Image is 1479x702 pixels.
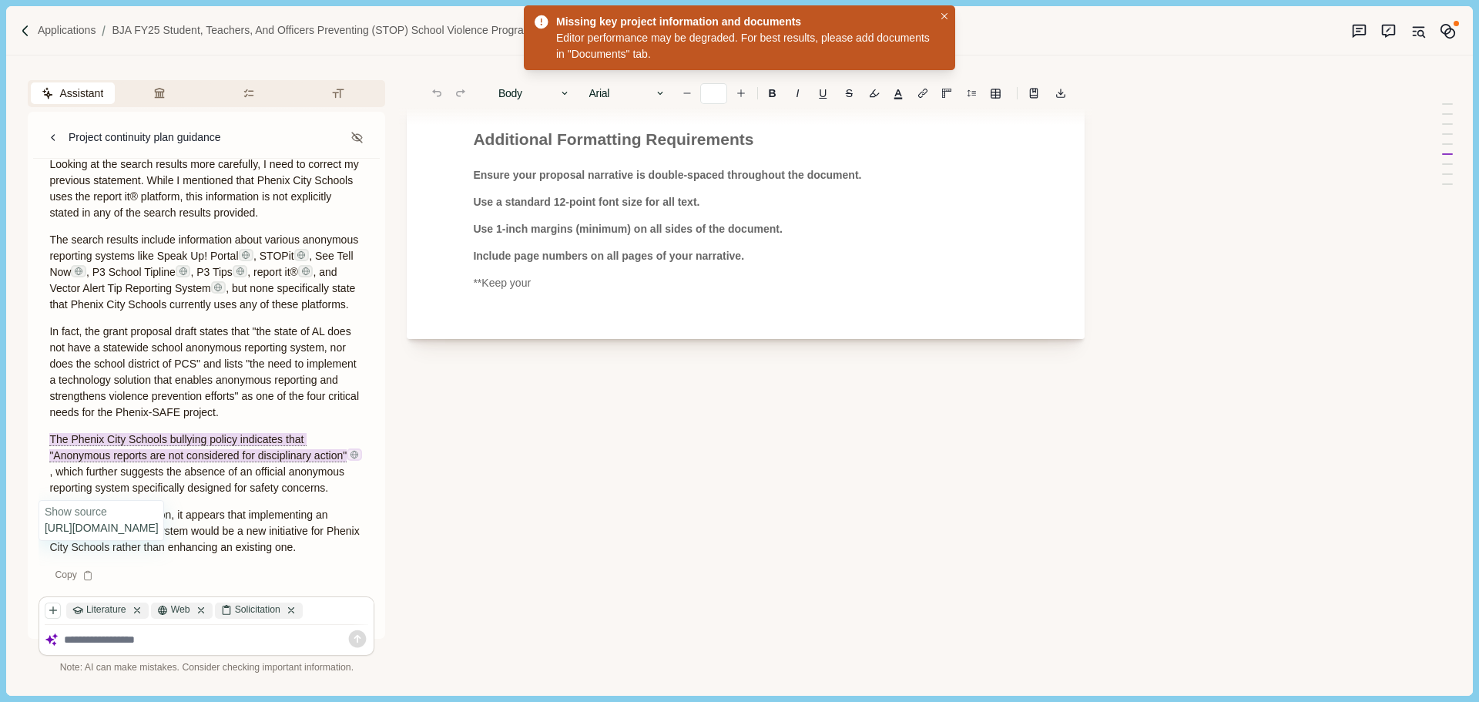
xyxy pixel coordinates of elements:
button: Line height [961,82,982,104]
p: In fact, the grant proposal draft states that "the state of AL does not have a statewide school a... [49,324,364,421]
span: , STOPit [239,250,294,262]
u: U [819,88,827,99]
span: The search results include information about various anonymous reporting systems like Speak Up! P... [49,233,361,262]
span: **Keep your [473,277,531,289]
div: Project continuity plan guidance [69,129,221,146]
div: Copy [47,566,102,586]
div: Missing key project information and documents [556,14,928,30]
button: Decrease font size [676,82,698,104]
div: Literature [66,603,148,619]
span: Additional Formatting Requirements [473,130,753,148]
span: The Phenix City Schools bullying policy indicates that "Anonymous reports are not considered for ... [49,433,347,462]
i: I [797,88,800,99]
span: Use a standard 12-point font size for all text. [473,196,699,208]
span: Ensure your proposal narrative is double-spaced throughout the document. [473,169,861,181]
p: Looking at the search results more carefully, I need to correct my previous statement. While I me... [49,156,364,221]
button: Redo [450,82,471,104]
b: B [769,88,776,99]
span: , P3 School Tipline [71,266,175,278]
button: Export to docx [1050,82,1072,104]
button: Arial [581,82,673,104]
button: Adjust margins [936,82,957,104]
button: Line height [984,82,1006,104]
button: I [786,82,808,104]
button: Line height [1023,82,1045,104]
a: Applications [38,22,96,39]
span: , and Vector Alert Tip Reporting System [49,266,340,294]
button: B [760,82,784,104]
img: Forward slash icon [18,24,32,38]
span: , report it® [233,266,298,278]
button: Close [937,8,953,25]
div: Solicitation [215,603,303,619]
span: , See Tell Now [49,250,356,278]
div: Note: AI can make mistakes. Consider checking important information. [39,661,374,675]
button: Line height [912,82,934,104]
p: Based on this information, it appears that implementing an anonymous reporting system would be a ... [49,507,364,556]
button: S [837,82,860,104]
p: , which further suggests the absence of an official anonymous reporting system specifically desig... [49,432,364,496]
div: Editor performance may be degraded. For best results, please add documents in "Documents" tab. [556,30,934,62]
button: Undo [426,82,448,104]
a: BJA FY25 Student, Teachers, and Officers Preventing (STOP) School Violence Program (O-BJA-2025-17... [112,22,642,39]
p: , but none specifically state that Phenix City Schools currently uses any of these platforms. [49,232,364,313]
button: U [811,82,835,104]
button: Increase font size [730,82,752,104]
button: Body [491,82,579,104]
span: Assistant [59,86,103,102]
s: S [846,88,853,99]
div: Web [151,603,212,619]
span: Use 1-inch margins (minimum) on all sides of the document. [473,223,782,235]
span: , P3 Tips [176,266,233,278]
img: Forward slash icon [96,24,112,38]
span: Include page numbers on all pages of your narrative. [473,250,744,262]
